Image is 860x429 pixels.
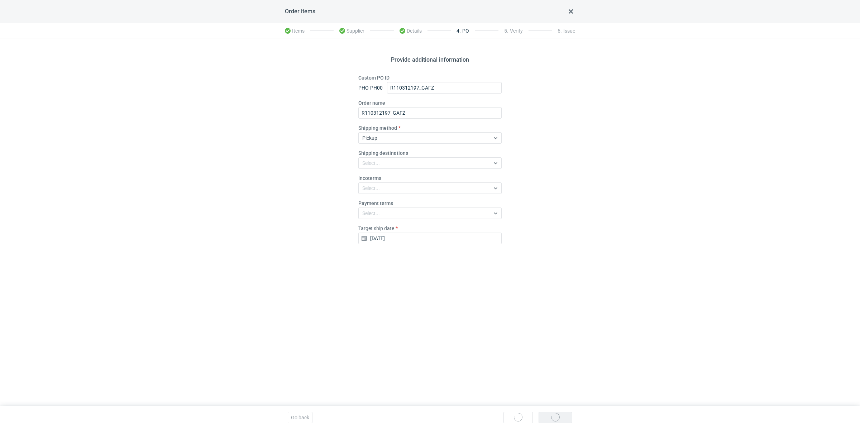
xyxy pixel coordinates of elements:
[451,24,475,38] li: PO
[334,24,370,38] li: Supplier
[291,415,309,420] span: Go back
[504,28,508,34] span: 5 .
[288,412,312,423] button: Go back
[552,24,575,38] li: Issue
[558,28,562,34] span: 6 .
[285,24,310,38] li: Items
[394,24,427,38] li: Details
[498,24,529,38] li: Verify
[457,28,461,34] span: 4 .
